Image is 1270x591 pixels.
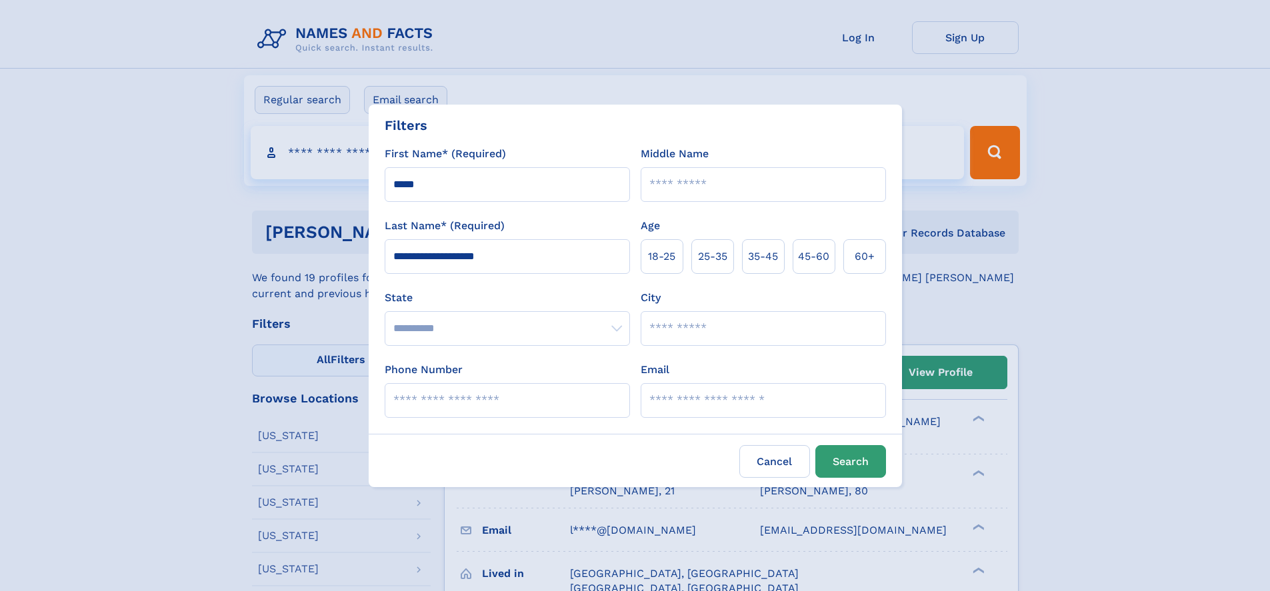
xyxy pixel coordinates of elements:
[641,218,660,234] label: Age
[739,445,810,478] label: Cancel
[748,249,778,265] span: 35‑45
[641,290,661,306] label: City
[641,146,709,162] label: Middle Name
[385,218,505,234] label: Last Name* (Required)
[798,249,829,265] span: 45‑60
[385,146,506,162] label: First Name* (Required)
[641,362,669,378] label: Email
[698,249,727,265] span: 25‑35
[385,115,427,135] div: Filters
[385,290,630,306] label: State
[815,445,886,478] button: Search
[648,249,675,265] span: 18‑25
[855,249,875,265] span: 60+
[385,362,463,378] label: Phone Number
